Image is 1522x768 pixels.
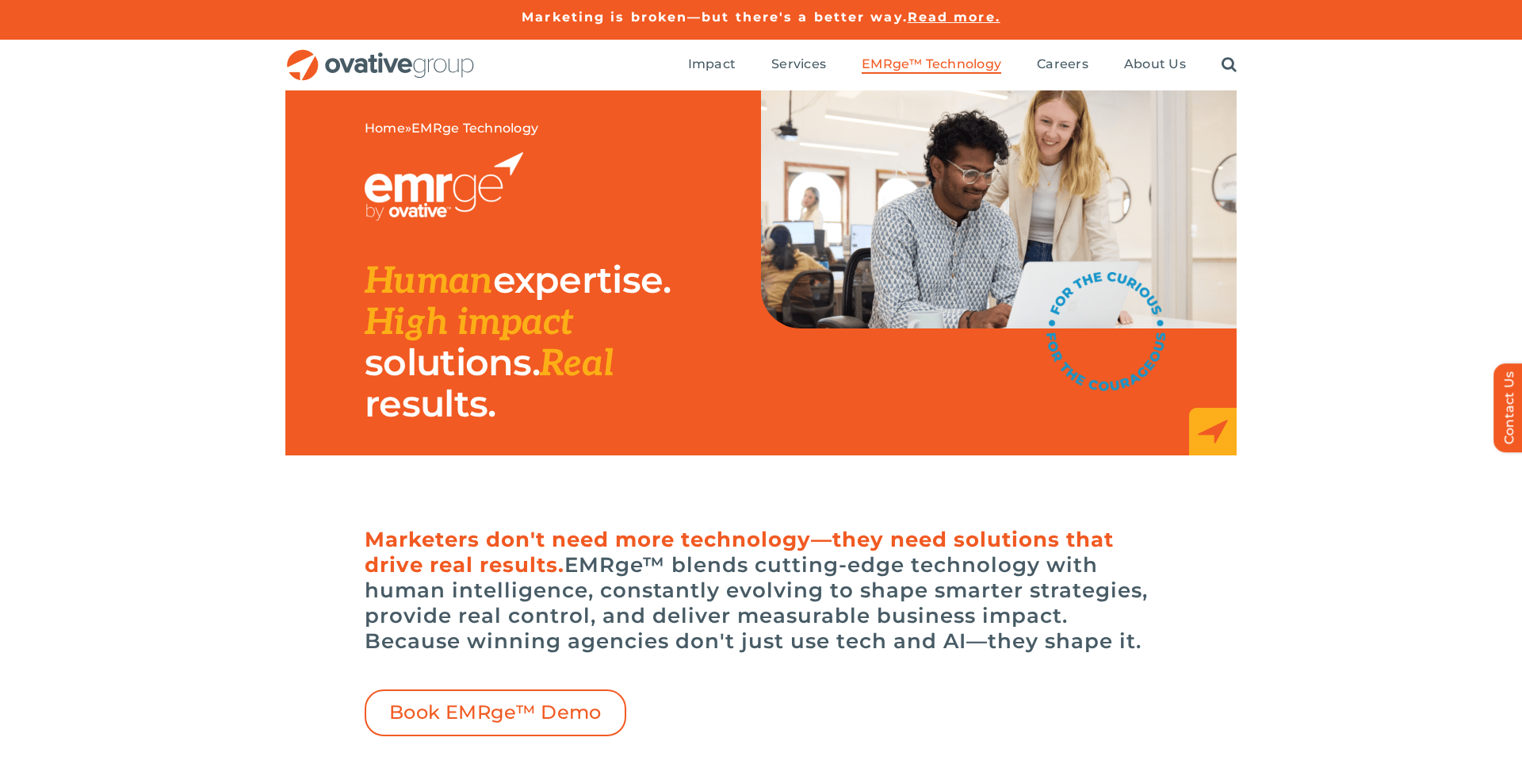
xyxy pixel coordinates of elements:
span: Real [540,342,614,386]
a: OG_Full_horizontal_RGB [285,48,476,63]
span: Human [365,259,493,304]
a: Careers [1037,56,1088,74]
img: EMRge Landing Page Header Image [761,90,1237,328]
span: expertise. [493,257,671,302]
img: EMRGE_RGB_wht [365,152,523,221]
a: Search [1222,56,1237,74]
span: High impact [365,301,573,345]
span: EMRge Technology [411,121,538,136]
span: results. [365,381,495,426]
span: EMRge™ Technology [862,56,1001,72]
nav: Menu [688,40,1237,90]
a: Home [365,121,405,136]
h6: EMRge™ blends cutting-edge technology with human intelligence, constantly evolving to shape smart... [365,527,1157,654]
span: Marketers don't need more technology—they need solutions that drive real results. [365,527,1114,578]
span: solutions. [365,340,540,385]
a: Services [771,56,826,74]
span: Careers [1037,56,1088,72]
a: Impact [688,56,736,74]
span: Impact [688,56,736,72]
a: About Us [1124,56,1186,74]
span: » [365,121,538,136]
img: EMRge_HomePage_Elements_Arrow Box [1189,408,1237,455]
a: Marketing is broken—but there's a better way. [522,10,908,25]
a: EMRge™ Technology [862,56,1001,74]
a: Book EMRge™ Demo [365,689,626,736]
a: Read more. [908,10,1000,25]
span: Book EMRge™ Demo [389,701,602,724]
span: Services [771,56,826,72]
span: About Us [1124,56,1186,72]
